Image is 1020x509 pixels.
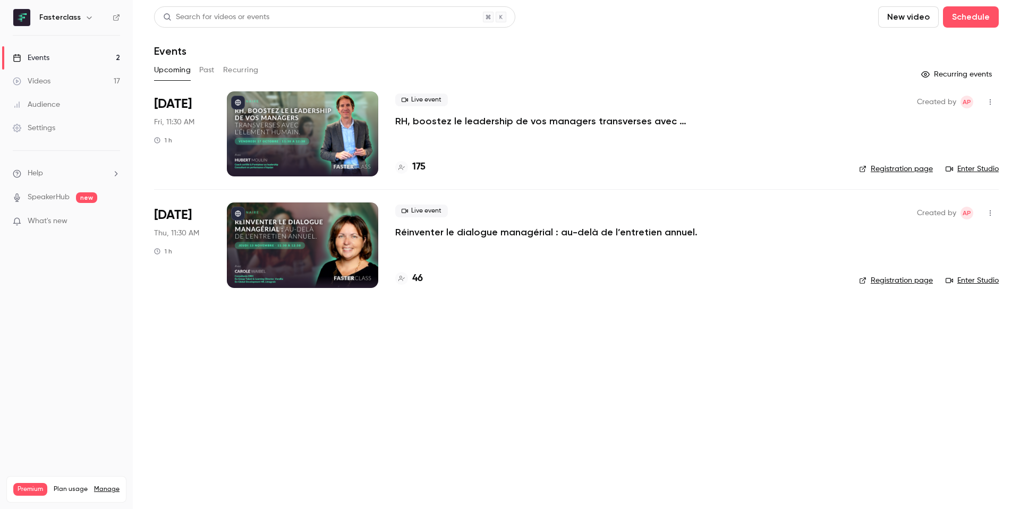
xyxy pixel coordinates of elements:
span: Amory Panné [960,96,973,108]
a: Réinventer le dialogue managérial : au-delà de l’entretien annuel. [395,226,698,239]
span: [DATE] [154,207,192,224]
span: Created by [917,207,956,219]
div: Nov 13 Thu, 11:30 AM (Europe/Paris) [154,202,210,287]
a: 175 [395,160,426,174]
a: Enter Studio [946,164,999,174]
li: help-dropdown-opener [13,168,120,179]
span: [DATE] [154,96,192,113]
div: Settings [13,123,55,133]
button: Upcoming [154,62,191,79]
span: new [76,192,97,203]
img: Fasterclass [13,9,30,26]
button: Recurring [223,62,259,79]
a: SpeakerHub [28,192,70,203]
a: RH, boostez le leadership de vos managers transverses avec l’Élement Humain. [395,115,714,128]
a: Registration page [859,164,933,174]
div: Oct 17 Fri, 11:30 AM (Europe/Paris) [154,91,210,176]
h4: 175 [412,160,426,174]
a: 46 [395,272,423,286]
button: New video [878,6,939,28]
button: Past [199,62,215,79]
div: 1 h [154,136,172,145]
div: Videos [13,76,50,87]
span: Help [28,168,43,179]
span: Live event [395,205,448,217]
div: Events [13,53,49,63]
span: Premium [13,483,47,496]
span: What's new [28,216,67,227]
button: Recurring events [916,66,999,83]
h4: 46 [412,272,423,286]
span: Live event [395,94,448,106]
button: Schedule [943,6,999,28]
span: Amory Panné [960,207,973,219]
span: Fri, 11:30 AM [154,117,194,128]
div: Audience [13,99,60,110]
span: Created by [917,96,956,108]
div: 1 h [154,247,172,256]
a: Registration page [859,275,933,286]
a: Enter Studio [946,275,999,286]
span: AP [963,96,971,108]
span: Thu, 11:30 AM [154,228,199,239]
div: Search for videos or events [163,12,269,23]
h6: Fasterclass [39,12,81,23]
h1: Events [154,45,186,57]
span: Plan usage [54,485,88,494]
a: Manage [94,485,120,494]
span: AP [963,207,971,219]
